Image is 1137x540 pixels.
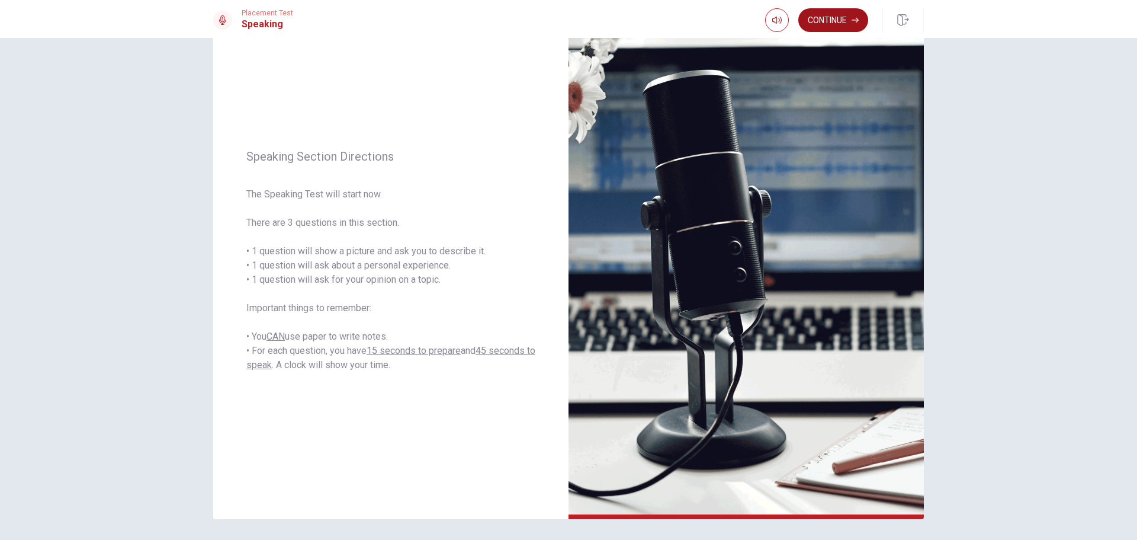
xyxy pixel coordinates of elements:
u: 15 seconds to prepare [367,345,461,356]
img: speaking intro [568,2,924,519]
span: Speaking Section Directions [246,149,535,164]
h1: Speaking [242,17,293,31]
span: Placement Test [242,9,293,17]
span: The Speaking Test will start now. There are 3 questions in this section. • 1 question will show a... [246,187,535,372]
button: Continue [798,8,868,32]
u: CAN [266,331,285,342]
